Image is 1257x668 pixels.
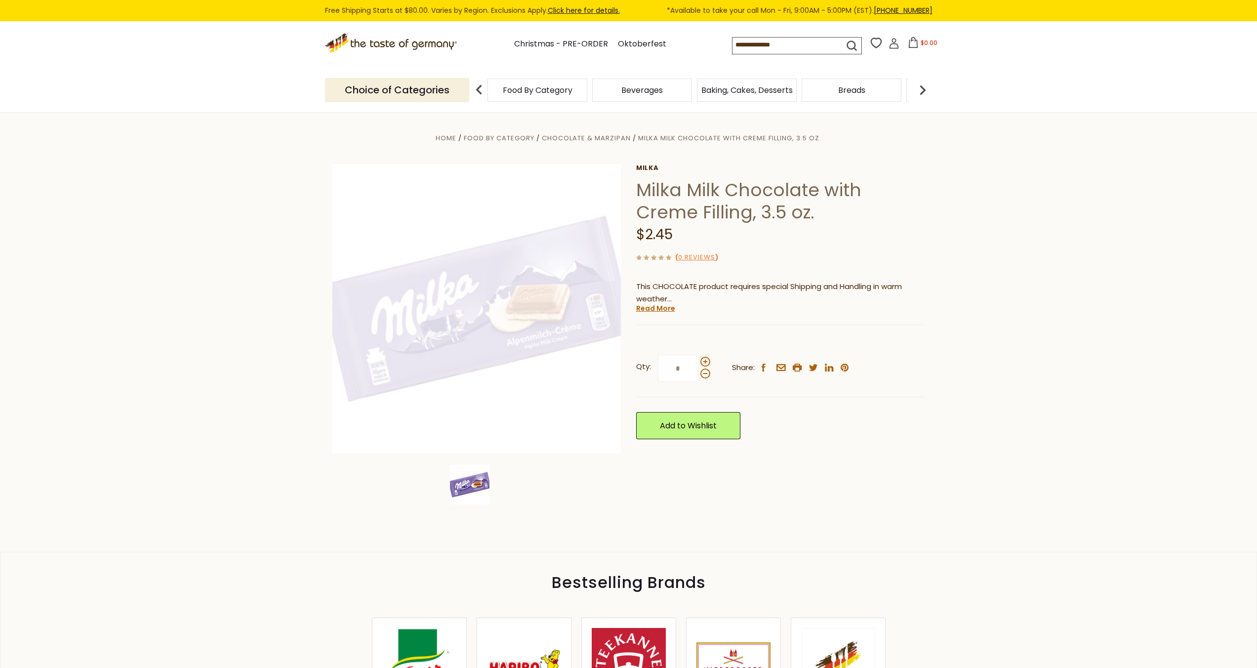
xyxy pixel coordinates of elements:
a: 0 Reviews [678,252,715,263]
a: Food By Category [464,133,534,143]
img: previous arrow [469,80,489,100]
a: Baking, Cakes, Desserts [701,86,793,94]
a: Milka [636,164,925,172]
a: Chocolate & Marzipan [542,133,631,143]
span: $0.00 [921,39,937,47]
div: Free Shipping Starts at $80.00. Varies by Region. Exclusions Apply. [325,5,933,16]
input: Qty: [658,355,698,382]
a: Oktoberfest [618,38,666,51]
img: Milka Milk Chocolate with Creme Filling, 3.5 oz. [332,164,621,453]
span: *Available to take your call Mon - Fri, 9:00AM - 5:00PM (EST). [667,5,933,16]
a: Home [436,133,456,143]
strong: Qty: [636,361,651,373]
a: Breads [838,86,865,94]
a: Beverages [621,86,663,94]
a: [PHONE_NUMBER] [874,5,933,15]
a: Click here for details. [548,5,620,15]
span: ( ) [675,252,718,262]
span: $2.45 [636,225,673,244]
p: Choice of Categories [325,78,469,102]
a: Christmas - PRE-ORDER [514,38,608,51]
span: Share: [732,362,755,374]
img: next arrow [913,80,933,100]
button: $0.00 [901,37,943,52]
a: Read More [636,303,675,313]
h1: Milka Milk Chocolate with Creme Filling, 3.5 oz. [636,179,925,223]
a: Add to Wishlist [636,412,740,439]
a: Milka Milk Chocolate with Creme Filling, 3.5 oz. [638,133,821,143]
img: Milka Milk Chocolate with Creme Filling, 3.5 oz. [450,465,489,504]
div: Bestselling Brands [0,577,1257,588]
p: This CHOCOLATE product requires special Shipping and Handling in warm weather [636,281,925,305]
a: Food By Category [503,86,572,94]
